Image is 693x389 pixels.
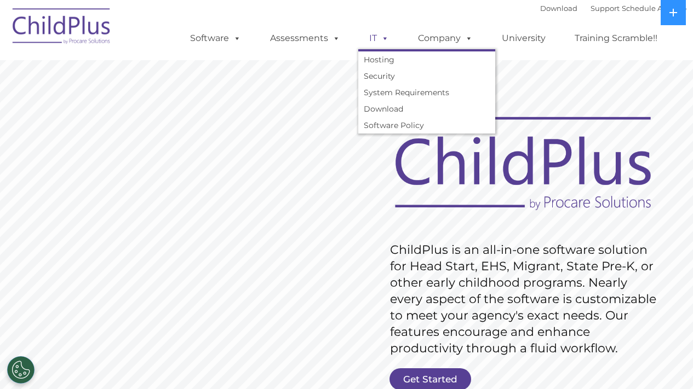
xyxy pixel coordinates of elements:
img: ChildPlus by Procare Solutions [7,1,117,55]
button: Cookies Settings [7,356,35,384]
a: Training Scramble!! [564,27,668,49]
a: University [491,27,557,49]
a: Security [358,68,495,84]
a: Download [358,101,495,117]
a: Download [540,4,577,13]
font: | [540,4,686,13]
a: Company [407,27,484,49]
rs-layer: ChildPlus is an all-in-one software solution for Head Start, EHS, Migrant, State Pre-K, or other ... [390,242,662,357]
a: Software [179,27,252,49]
a: Assessments [259,27,351,49]
a: Schedule A Demo [622,4,686,13]
a: System Requirements [358,84,495,101]
a: Software Policy [358,117,495,133]
a: Support [591,4,620,13]
a: IT [358,27,400,49]
a: Hosting [358,51,495,68]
